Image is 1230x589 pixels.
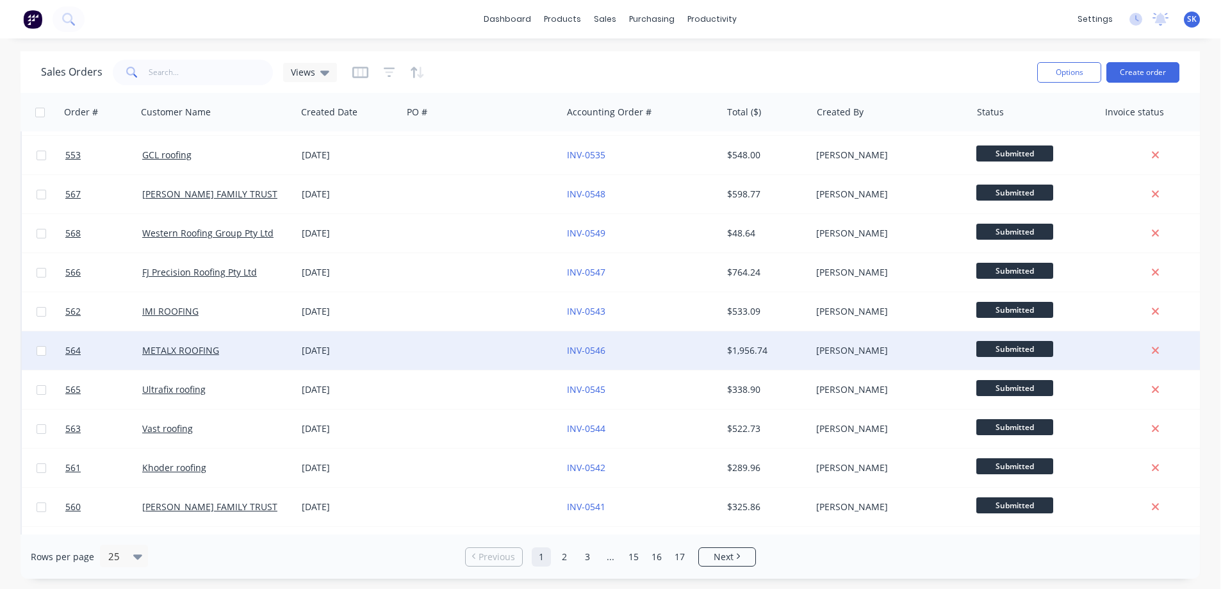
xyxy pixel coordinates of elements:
[142,188,277,200] a: [PERSON_NAME] FAMILY TRUST
[976,497,1053,513] span: Submitted
[816,188,958,201] div: [PERSON_NAME]
[567,422,605,435] a: INV-0544
[142,422,193,435] a: Vast roofing
[816,501,958,513] div: [PERSON_NAME]
[302,383,397,396] div: [DATE]
[65,175,142,213] a: 567
[142,501,277,513] a: [PERSON_NAME] FAMILY TRUST
[301,106,357,119] div: Created Date
[816,422,958,435] div: [PERSON_NAME]
[65,449,142,487] a: 561
[816,266,958,279] div: [PERSON_NAME]
[302,422,397,435] div: [DATE]
[727,227,802,240] div: $48.64
[65,227,81,240] span: 568
[817,106,864,119] div: Created By
[976,380,1053,396] span: Submitted
[976,263,1053,279] span: Submitted
[977,106,1004,119] div: Status
[142,305,199,317] a: IMI ROOFING
[816,227,958,240] div: [PERSON_NAME]
[65,410,142,448] a: 563
[65,253,142,292] a: 566
[65,488,142,526] a: 560
[407,106,427,119] div: PO #
[567,149,605,161] a: INV-0535
[601,547,620,567] a: Jump forward
[567,266,605,278] a: INV-0547
[816,149,958,162] div: [PERSON_NAME]
[302,305,397,318] div: [DATE]
[41,66,102,78] h1: Sales Orders
[65,527,142,565] a: 555
[1105,106,1164,119] div: Invoice status
[302,149,397,162] div: [DATE]
[532,547,551,567] a: Page 1 is your current page
[727,501,802,513] div: $325.86
[727,422,802,435] div: $522.73
[65,501,81,513] span: 560
[1106,62,1179,83] button: Create order
[578,547,597,567] a: Page 3
[567,106,652,119] div: Accounting Order #
[727,149,802,162] div: $548.00
[727,106,761,119] div: Total ($)
[816,461,958,474] div: [PERSON_NAME]
[567,188,605,200] a: INV-0548
[477,10,537,29] a: dashboard
[302,501,397,513] div: [DATE]
[555,547,574,567] a: Page 2
[302,266,397,279] div: [DATE]
[302,188,397,201] div: [DATE]
[23,10,42,29] img: Factory
[65,422,81,435] span: 563
[727,266,802,279] div: $764.24
[1187,13,1197,25] span: SK
[302,344,397,357] div: [DATE]
[65,305,81,318] span: 562
[1037,62,1101,83] button: Options
[142,266,257,278] a: FJ Precision Roofing Pty Ltd
[976,458,1053,474] span: Submitted
[567,344,605,356] a: INV-0546
[699,551,755,563] a: Next page
[65,214,142,253] a: 568
[976,224,1053,240] span: Submitted
[65,461,81,474] span: 561
[727,344,802,357] div: $1,956.74
[976,145,1053,162] span: Submitted
[976,302,1053,318] span: Submitted
[681,10,743,29] div: productivity
[142,383,206,395] a: Ultrafix roofing
[142,227,274,239] a: Western Roofing Group Pty Ltd
[567,461,605,474] a: INV-0542
[65,331,142,370] a: 564
[727,383,802,396] div: $338.90
[727,305,802,318] div: $533.09
[65,370,142,409] a: 565
[670,547,689,567] a: Page 17
[587,10,623,29] div: sales
[149,60,274,85] input: Search...
[302,461,397,474] div: [DATE]
[460,547,761,567] ul: Pagination
[567,501,605,513] a: INV-0541
[142,344,219,356] a: METALX ROOFING
[816,344,958,357] div: [PERSON_NAME]
[624,547,643,567] a: Page 15
[141,106,211,119] div: Customer Name
[65,188,81,201] span: 567
[976,419,1053,435] span: Submitted
[816,383,958,396] div: [PERSON_NAME]
[727,188,802,201] div: $598.77
[976,185,1053,201] span: Submitted
[65,344,81,357] span: 564
[64,106,98,119] div: Order #
[647,547,666,567] a: Page 16
[142,461,206,474] a: Khoder roofing
[65,383,81,396] span: 565
[65,149,81,162] span: 553
[537,10,587,29] div: products
[976,341,1053,357] span: Submitted
[727,461,802,474] div: $289.96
